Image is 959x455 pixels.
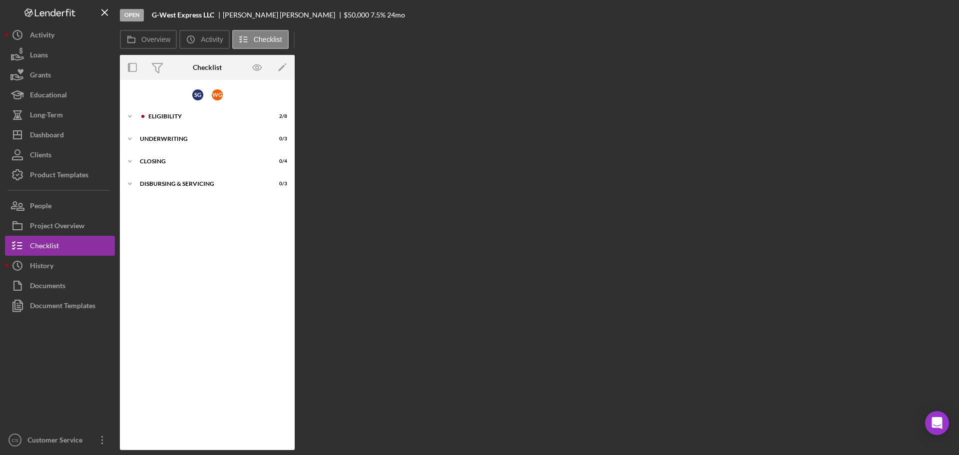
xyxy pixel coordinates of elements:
[30,125,64,147] div: Dashboard
[371,11,386,19] div: 7.5 %
[223,11,344,19] div: [PERSON_NAME] [PERSON_NAME]
[30,256,53,278] div: History
[140,158,262,164] div: Closing
[30,65,51,87] div: Grants
[269,113,287,119] div: 2 / 8
[387,11,405,19] div: 24 mo
[25,430,90,453] div: Customer Service
[212,89,223,100] div: W G
[5,216,115,236] button: Project Overview
[120,9,144,21] div: Open
[30,216,84,238] div: Project Overview
[30,296,95,318] div: Document Templates
[5,236,115,256] button: Checklist
[344,10,369,19] span: $50,000
[5,165,115,185] button: Product Templates
[269,136,287,142] div: 0 / 3
[152,11,214,19] b: G-West Express LLC
[30,145,51,167] div: Clients
[30,105,63,127] div: Long-Term
[141,35,170,43] label: Overview
[179,30,229,49] button: Activity
[30,25,54,47] div: Activity
[5,85,115,105] button: Educational
[232,30,289,49] button: Checklist
[5,430,115,450] button: CSCustomer Service
[201,35,223,43] label: Activity
[254,35,282,43] label: Checklist
[30,45,48,67] div: Loans
[5,65,115,85] button: Grants
[5,196,115,216] button: People
[5,105,115,125] button: Long-Term
[30,165,88,187] div: Product Templates
[5,276,115,296] button: Documents
[5,25,115,45] button: Activity
[30,85,67,107] div: Educational
[11,438,18,443] text: CS
[148,113,262,119] div: Eligibility
[5,145,115,165] button: Clients
[140,181,262,187] div: Disbursing & Servicing
[5,45,115,65] button: Loans
[30,196,51,218] div: People
[140,136,262,142] div: Underwriting
[269,158,287,164] div: 0 / 4
[30,276,65,298] div: Documents
[5,125,115,145] button: Dashboard
[5,296,115,316] button: Document Templates
[269,181,287,187] div: 0 / 3
[5,256,115,276] button: History
[120,30,177,49] button: Overview
[192,89,203,100] div: S G
[30,236,59,258] div: Checklist
[925,411,949,435] div: Open Intercom Messenger
[193,63,222,71] div: Checklist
